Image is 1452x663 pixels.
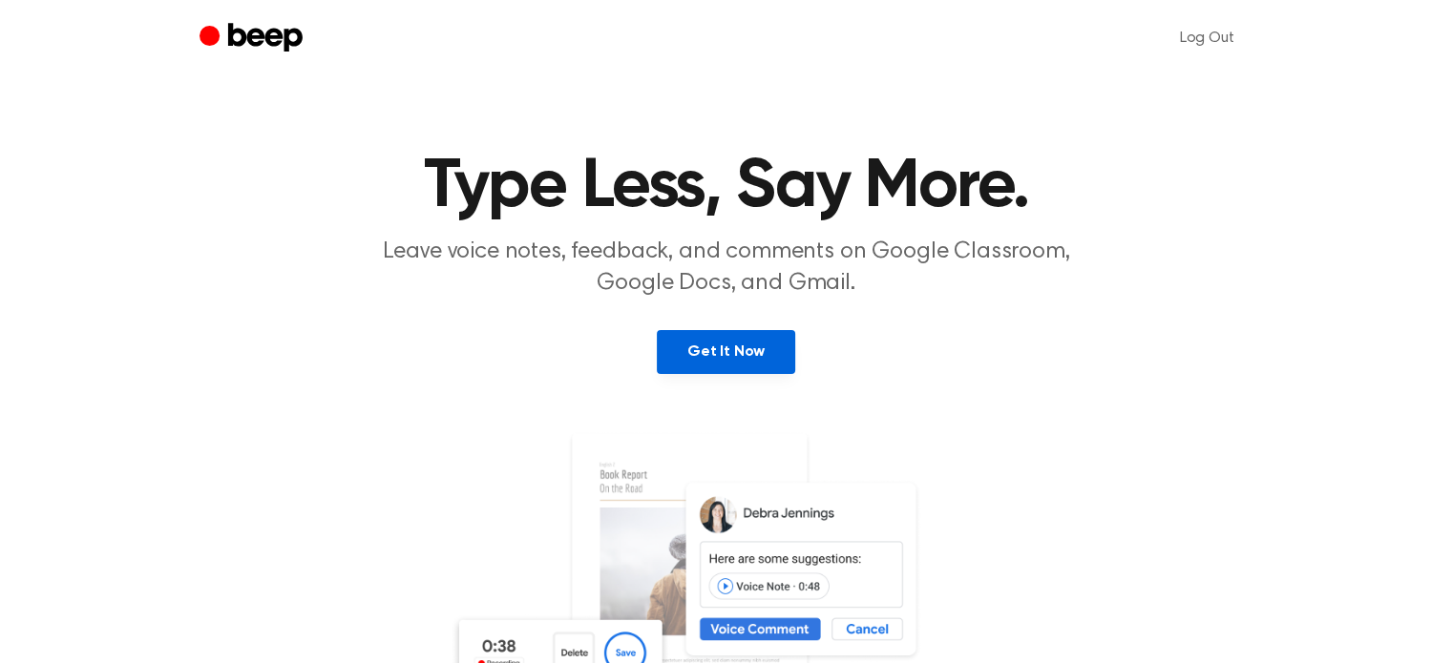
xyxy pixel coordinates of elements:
[1161,15,1253,61] a: Log Out
[238,153,1215,221] h1: Type Less, Say More.
[200,20,307,57] a: Beep
[360,237,1093,300] p: Leave voice notes, feedback, and comments on Google Classroom, Google Docs, and Gmail.
[657,330,795,374] a: Get It Now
